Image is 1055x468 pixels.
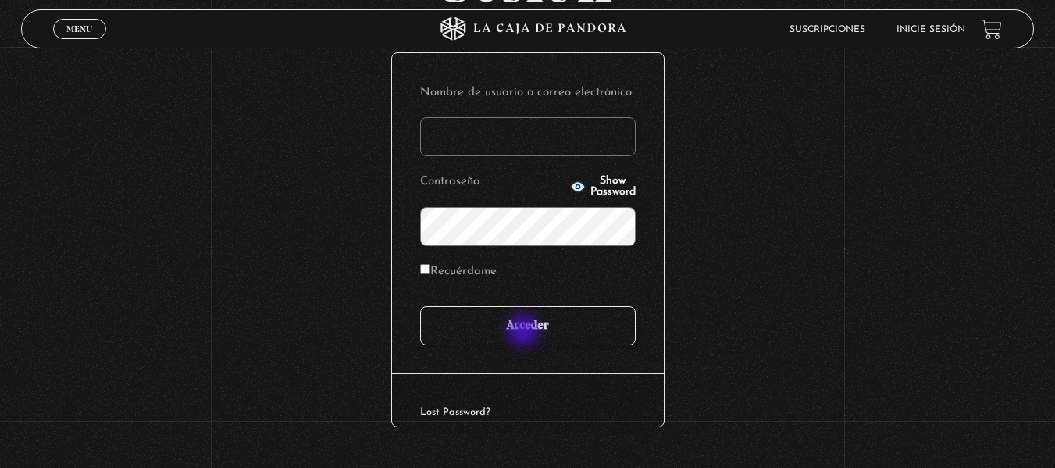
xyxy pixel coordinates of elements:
[981,18,1002,39] a: View your shopping cart
[420,170,565,195] label: Contraseña
[420,306,636,345] input: Acceder
[420,264,430,274] input: Recuérdame
[61,38,98,48] span: Cerrar
[66,24,92,34] span: Menu
[420,81,636,105] label: Nombre de usuario o correo electrónico
[789,25,865,34] a: Suscripciones
[896,25,965,34] a: Inicie sesión
[570,176,636,198] button: Show Password
[420,260,497,284] label: Recuérdame
[420,407,490,417] a: Lost Password?
[590,176,636,198] span: Show Password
